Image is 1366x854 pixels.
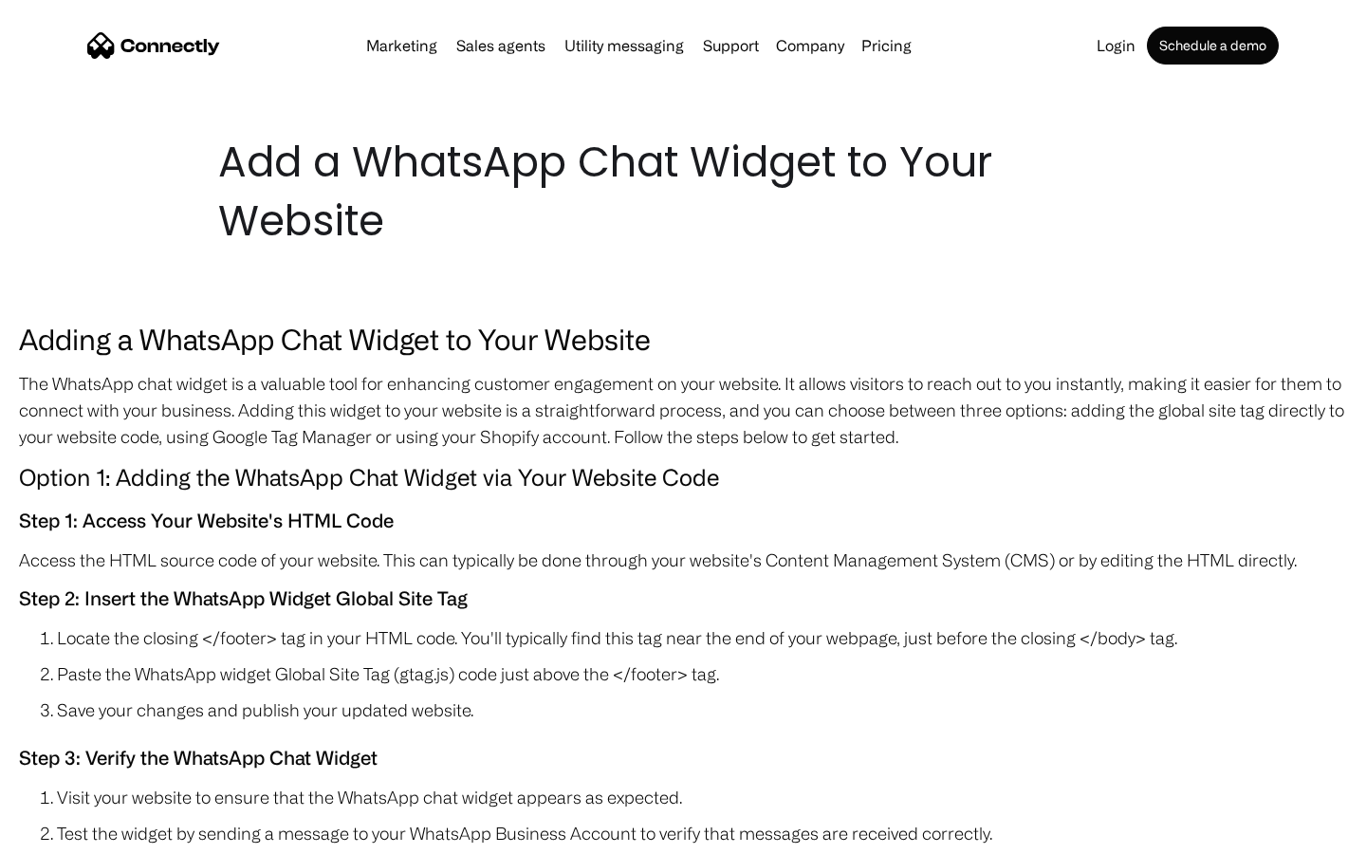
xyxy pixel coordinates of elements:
[1089,38,1143,53] a: Login
[854,38,919,53] a: Pricing
[19,505,1347,537] h5: Step 1: Access Your Website's HTML Code
[19,742,1347,774] h5: Step 3: Verify the WhatsApp Chat Widget
[19,583,1347,615] h5: Step 2: Insert the WhatsApp Widget Global Site Tag
[695,38,766,53] a: Support
[1147,27,1279,65] a: Schedule a demo
[19,459,1347,495] h4: Option 1: Adding the WhatsApp Chat Widget via Your Website Code
[57,820,1347,846] li: Test the widget by sending a message to your WhatsApp Business Account to verify that messages ar...
[19,370,1347,450] p: The WhatsApp chat widget is a valuable tool for enhancing customer engagement on your website. It...
[38,821,114,847] ul: Language list
[19,821,114,847] aside: Language selected: English
[359,38,445,53] a: Marketing
[557,38,692,53] a: Utility messaging
[19,547,1347,573] p: Access the HTML source code of your website. This can typically be done through your website's Co...
[57,660,1347,687] li: Paste the WhatsApp widget Global Site Tag (gtag.js) code just above the </footer> tag.
[449,38,553,53] a: Sales agents
[19,317,1347,361] h3: Adding a WhatsApp Chat Widget to Your Website
[776,32,844,59] div: Company
[218,133,1148,251] h1: Add a WhatsApp Chat Widget to Your Website
[57,696,1347,723] li: Save your changes and publish your updated website.
[57,624,1347,651] li: Locate the closing </footer> tag in your HTML code. You'll typically find this tag near the end o...
[57,784,1347,810] li: Visit your website to ensure that the WhatsApp chat widget appears as expected.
